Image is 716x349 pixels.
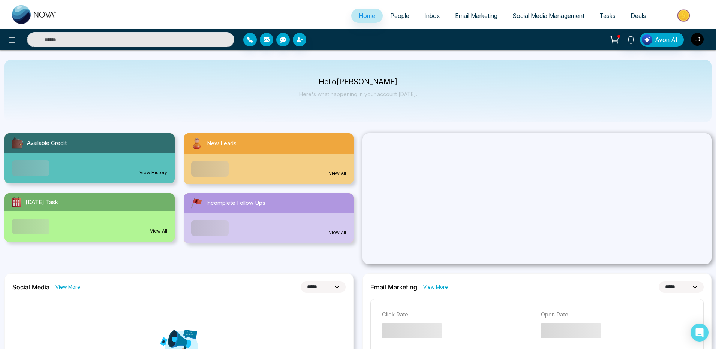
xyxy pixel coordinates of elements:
[592,9,623,23] a: Tasks
[691,324,709,342] div: Open Intercom Messenger
[505,9,592,23] a: Social Media Management
[190,196,203,210] img: followUps.svg
[383,9,417,23] a: People
[655,35,677,44] span: Avon AI
[455,12,497,19] span: Email Marketing
[599,12,616,19] span: Tasks
[359,12,375,19] span: Home
[640,33,684,47] button: Avon AI
[10,196,22,208] img: todayTask.svg
[512,12,584,19] span: Social Media Management
[623,9,653,23] a: Deals
[423,283,448,291] a: View More
[27,139,67,148] span: Available Credit
[657,7,712,24] img: Market-place.gif
[329,229,346,236] a: View All
[179,133,358,184] a: New LeadsView All
[150,228,167,234] a: View All
[12,283,49,291] h2: Social Media
[10,136,24,150] img: availableCredit.svg
[12,5,57,24] img: Nova CRM Logo
[299,91,417,97] p: Here's what happening in your account [DATE].
[190,136,204,151] img: newLeads.svg
[55,283,80,291] a: View More
[206,199,265,207] span: Incomplete Follow Ups
[390,12,409,19] span: People
[448,9,505,23] a: Email Marketing
[179,193,358,243] a: Incomplete Follow UpsView All
[351,9,383,23] a: Home
[424,12,440,19] span: Inbox
[329,170,346,177] a: View All
[691,33,704,46] img: User Avatar
[370,283,417,291] h2: Email Marketing
[631,12,646,19] span: Deals
[382,310,533,319] p: Click Rate
[207,139,237,148] span: New Leads
[642,34,652,45] img: Lead Flow
[541,310,692,319] p: Open Rate
[139,169,167,176] a: View History
[299,79,417,85] p: Hello [PERSON_NAME]
[25,198,58,207] span: [DATE] Task
[417,9,448,23] a: Inbox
